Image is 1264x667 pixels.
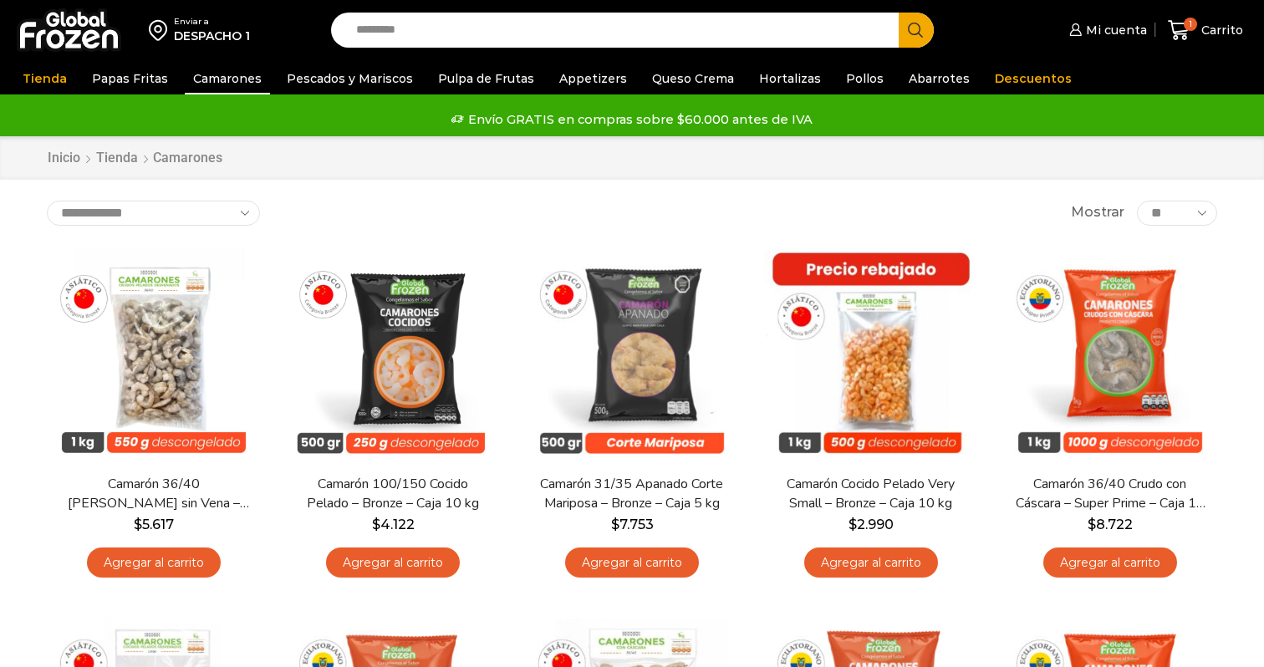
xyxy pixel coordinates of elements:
bdi: 2.990 [849,517,894,532]
a: Agregar al carrito: “Camarón Cocido Pelado Very Small - Bronze - Caja 10 kg” [804,547,938,578]
a: Pollos [838,63,892,94]
button: Search button [899,13,934,48]
span: Mostrar [1071,203,1124,222]
span: Carrito [1197,22,1243,38]
nav: Breadcrumb [47,149,222,168]
a: Agregar al carrito: “Camarón 100/150 Cocido Pelado - Bronze - Caja 10 kg” [326,547,460,578]
bdi: 8.722 [1088,517,1133,532]
a: Camarón Cocido Pelado Very Small – Bronze – Caja 10 kg [775,475,967,513]
a: Inicio [47,149,81,168]
img: address-field-icon.svg [149,16,174,44]
a: Tienda [14,63,75,94]
a: Papas Fritas [84,63,176,94]
a: Abarrotes [900,63,978,94]
a: Appetizers [551,63,635,94]
bdi: 4.122 [372,517,415,532]
div: DESPACHO 1 [174,28,250,44]
a: Queso Crema [644,63,742,94]
span: $ [1088,517,1096,532]
h1: Camarones [153,150,222,165]
a: Camarón 31/35 Apanado Corte Mariposa – Bronze – Caja 5 kg [536,475,728,513]
a: Mi cuenta [1065,13,1147,47]
a: 1 Carrito [1164,11,1247,50]
a: Agregar al carrito: “Camarón 31/35 Apanado Corte Mariposa - Bronze - Caja 5 kg” [565,547,699,578]
a: Camarón 100/150 Cocido Pelado – Bronze – Caja 10 kg [297,475,489,513]
a: Camarón 36/40 [PERSON_NAME] sin Vena – Bronze – Caja 10 kg [58,475,250,513]
a: Camarones [185,63,270,94]
a: Camarón 36/40 Crudo con Cáscara – Super Prime – Caja 10 kg [1014,475,1206,513]
span: $ [372,517,380,532]
a: Pescados y Mariscos [278,63,421,94]
a: Agregar al carrito: “Camarón 36/40 Crudo Pelado sin Vena - Bronze - Caja 10 kg” [87,547,221,578]
bdi: 7.753 [611,517,654,532]
a: Agregar al carrito: “Camarón 36/40 Crudo con Cáscara - Super Prime - Caja 10 kg” [1043,547,1177,578]
span: $ [134,517,142,532]
div: Enviar a [174,16,250,28]
a: Tienda [95,149,139,168]
span: 1 [1184,18,1197,31]
span: $ [849,517,857,532]
select: Pedido de la tienda [47,201,260,226]
span: $ [611,517,619,532]
span: Mi cuenta [1082,22,1147,38]
a: Pulpa de Frutas [430,63,543,94]
a: Hortalizas [751,63,829,94]
a: Descuentos [986,63,1080,94]
bdi: 5.617 [134,517,174,532]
